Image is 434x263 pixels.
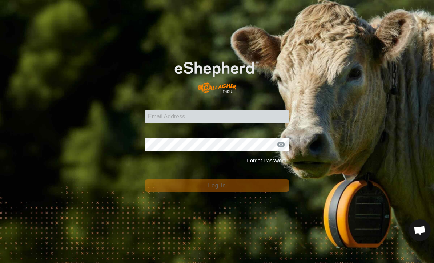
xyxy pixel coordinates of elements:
span: Log In [208,182,226,189]
div: Open chat [409,219,431,241]
input: Email Address [145,110,289,123]
img: E-shepherd Logo [159,49,275,99]
a: Forgot Password [247,158,286,163]
button: Log In [145,179,289,192]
